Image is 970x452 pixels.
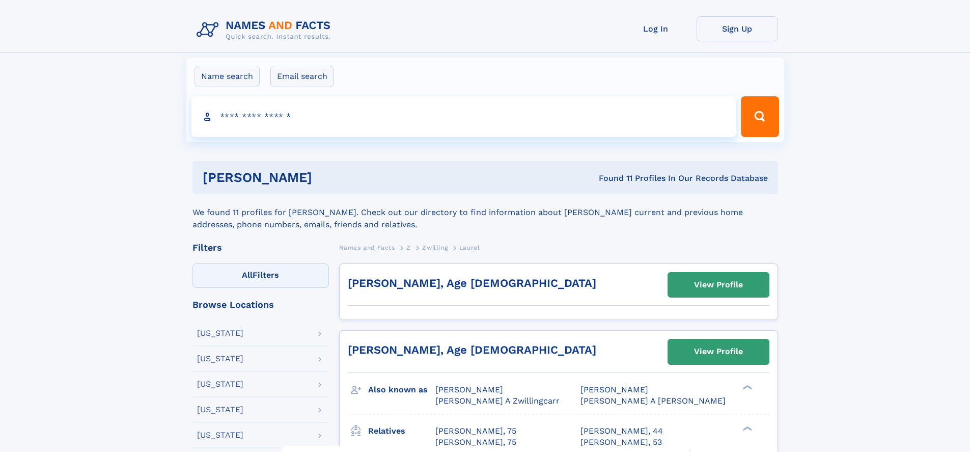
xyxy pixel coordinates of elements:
a: [PERSON_NAME], Age [DEMOGRAPHIC_DATA] [348,277,596,289]
h3: Relatives [368,422,435,440]
span: Z [406,244,411,251]
a: [PERSON_NAME], 53 [580,437,662,448]
a: View Profile [668,273,769,297]
div: [US_STATE] [197,380,243,388]
span: Laurel [459,244,480,251]
div: [US_STATE] [197,406,243,414]
span: Zwilling [422,244,448,251]
a: Z [406,241,411,254]
div: ❯ [740,384,753,390]
h1: [PERSON_NAME] [203,171,456,184]
div: View Profile [694,273,743,297]
a: View Profile [668,339,769,364]
a: [PERSON_NAME], 75 [435,437,516,448]
span: [PERSON_NAME] [435,385,503,394]
div: [US_STATE] [197,355,243,363]
div: Browse Locations [192,300,329,309]
a: [PERSON_NAME], Age [DEMOGRAPHIC_DATA] [348,343,596,356]
h3: Also known as [368,381,435,398]
img: Logo Names and Facts [192,16,339,44]
div: Filters [192,243,329,252]
a: [PERSON_NAME], 44 [580,426,663,437]
a: Sign Up [697,16,778,41]
span: [PERSON_NAME] [580,385,648,394]
label: Email search [270,66,334,87]
div: Found 11 Profiles In Our Records Database [455,173,768,184]
label: Name search [195,66,260,87]
span: [PERSON_NAME] A [PERSON_NAME] [580,396,726,406]
a: Log In [615,16,697,41]
a: Names and Facts [339,241,395,254]
div: View Profile [694,340,743,363]
div: [US_STATE] [197,431,243,439]
label: Filters [192,263,329,288]
div: ❯ [740,425,753,432]
div: [US_STATE] [197,329,243,337]
div: We found 11 profiles for [PERSON_NAME]. Check out our directory to find information about [PERSON... [192,194,778,231]
input: search input [191,96,737,137]
span: [PERSON_NAME] A Zwillingcarr [435,396,560,406]
button: Search Button [741,96,779,137]
a: [PERSON_NAME], 75 [435,426,516,437]
a: Zwilling [422,241,448,254]
span: All [242,270,253,280]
